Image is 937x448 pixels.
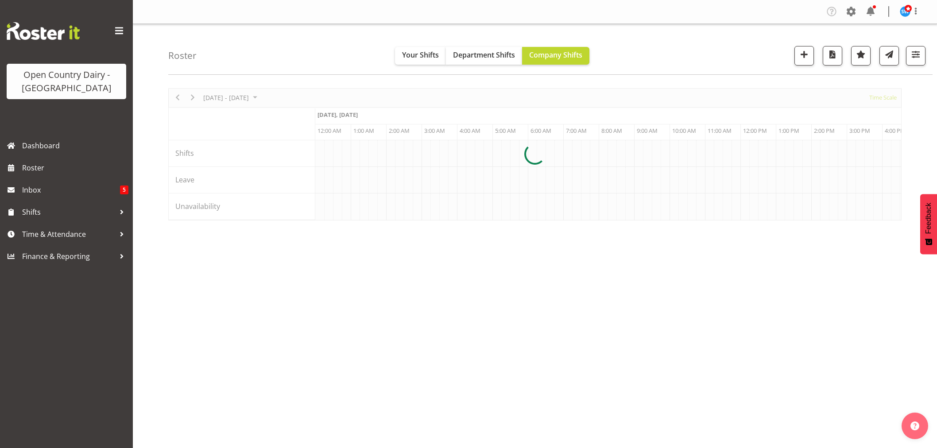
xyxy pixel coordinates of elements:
[906,46,925,66] button: Filter Shifts
[823,46,842,66] button: Download a PDF of the roster according to the set date range.
[7,22,80,40] img: Rosterit website logo
[900,6,910,17] img: steve-webb7510.jpg
[22,139,128,152] span: Dashboard
[22,228,115,241] span: Time & Attendance
[925,203,933,234] span: Feedback
[22,205,115,219] span: Shifts
[446,47,522,65] button: Department Shifts
[15,68,117,95] div: Open Country Dairy - [GEOGRAPHIC_DATA]
[851,46,871,66] button: Highlight an important date within the roster.
[522,47,589,65] button: Company Shifts
[879,46,899,66] button: Send a list of all shifts for the selected filtered period to all rostered employees.
[22,183,120,197] span: Inbox
[920,194,937,254] button: Feedback - Show survey
[120,185,128,194] span: 5
[453,50,515,60] span: Department Shifts
[910,421,919,430] img: help-xxl-2.png
[402,50,439,60] span: Your Shifts
[794,46,814,66] button: Add a new shift
[168,50,197,61] h4: Roster
[22,250,115,263] span: Finance & Reporting
[395,47,446,65] button: Your Shifts
[22,161,128,174] span: Roster
[529,50,582,60] span: Company Shifts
